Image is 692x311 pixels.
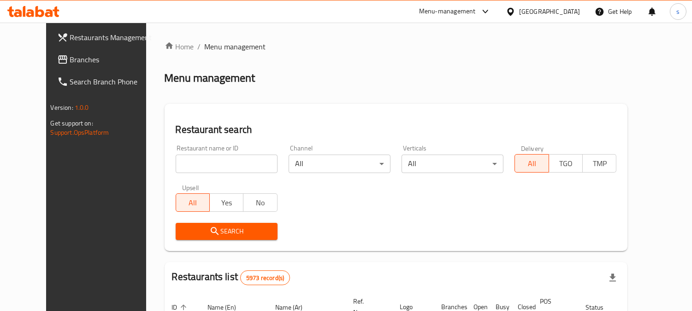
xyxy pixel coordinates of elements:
[176,193,210,212] button: All
[521,145,544,151] label: Delivery
[183,226,270,237] span: Search
[676,6,680,17] span: s
[176,223,278,240] button: Search
[549,154,583,173] button: TGO
[241,274,290,282] span: 5973 record(s)
[176,155,278,173] input: Search for restaurant name or ID..
[289,155,390,173] div: All
[602,267,624,289] div: Export file
[165,41,194,52] a: Home
[165,41,628,52] nav: breadcrumb
[419,6,476,17] div: Menu-management
[180,196,206,209] span: All
[209,193,243,212] button: Yes
[515,154,549,173] button: All
[50,48,162,71] a: Branches
[582,154,616,173] button: TMP
[75,102,89,114] span: 1.0.0
[243,193,277,212] button: No
[205,41,266,52] span: Menu management
[51,126,109,138] a: Support.OpsPlatform
[176,123,617,137] h2: Restaurant search
[519,6,580,17] div: [GEOGRAPHIC_DATA]
[51,102,73,114] span: Version:
[70,32,154,43] span: Restaurants Management
[70,54,154,65] span: Branches
[519,157,545,170] span: All
[172,270,290,285] h2: Restaurants list
[247,196,273,209] span: No
[213,196,240,209] span: Yes
[70,76,154,87] span: Search Branch Phone
[50,26,162,48] a: Restaurants Management
[182,184,199,191] label: Upsell
[586,157,613,170] span: TMP
[402,155,503,173] div: All
[198,41,201,52] li: /
[50,71,162,93] a: Search Branch Phone
[240,270,290,285] div: Total records count
[165,71,255,85] h2: Menu management
[51,117,93,129] span: Get support on:
[553,157,579,170] span: TGO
